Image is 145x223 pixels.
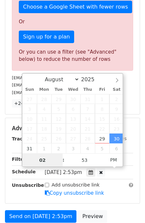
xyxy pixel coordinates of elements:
input: Minute [65,154,105,167]
span: July 28, 2025 [37,94,51,104]
a: Choose a Google Sheet with fewer rows [19,1,132,13]
span: August 25, 2025 [37,134,51,143]
span: August 12, 2025 [51,114,66,124]
strong: Schedule [12,169,36,174]
span: August 30, 2025 [109,134,124,143]
span: Mon [37,87,51,92]
strong: Filters [12,157,29,162]
span: August 8, 2025 [95,104,109,114]
span: August 22, 2025 [95,124,109,134]
span: September 6, 2025 [109,143,124,153]
input: Hour [22,154,63,167]
a: Sign up for a plan [19,31,74,43]
span: August 6, 2025 [66,104,80,114]
span: August 16, 2025 [109,114,124,124]
span: August 1, 2025 [95,94,109,104]
span: August 17, 2025 [22,124,37,134]
strong: Tracking [12,136,34,141]
p: Or [19,18,126,25]
span: August 26, 2025 [51,134,66,143]
span: July 31, 2025 [80,94,95,104]
span: August 27, 2025 [66,134,80,143]
span: [DATE] 2:53pm [45,169,82,175]
strong: Unsubscribe [12,183,44,188]
span: July 29, 2025 [51,94,66,104]
span: : [63,153,65,166]
small: [EMAIL_ADDRESS][DOMAIN_NAME] [12,90,85,95]
span: August 24, 2025 [22,134,37,143]
span: August 14, 2025 [80,114,95,124]
span: August 28, 2025 [80,134,95,143]
a: Send on [DATE] 2:53pm [5,210,76,223]
span: Tue [51,87,66,92]
span: July 27, 2025 [22,94,37,104]
span: August 7, 2025 [80,104,95,114]
span: August 20, 2025 [66,124,80,134]
span: August 11, 2025 [37,114,51,124]
input: Year [79,76,103,83]
span: September 1, 2025 [37,143,51,153]
span: August 21, 2025 [80,124,95,134]
iframe: Chat Widget [112,191,145,223]
span: August 3, 2025 [22,104,37,114]
span: August 4, 2025 [37,104,51,114]
span: September 2, 2025 [51,143,66,153]
span: August 23, 2025 [109,124,124,134]
span: August 31, 2025 [22,143,37,153]
span: August 15, 2025 [95,114,109,124]
small: [EMAIL_ADDRESS][DOMAIN_NAME] [12,83,85,87]
label: Add unsubscribe link [52,182,100,188]
span: July 30, 2025 [66,94,80,104]
span: Sun [22,87,37,92]
span: September 5, 2025 [95,143,109,153]
span: August 19, 2025 [51,124,66,134]
a: +24 more [12,99,40,108]
span: August 18, 2025 [37,124,51,134]
span: August 29, 2025 [95,134,109,143]
a: Copy unsubscribe link [45,190,104,196]
span: August 2, 2025 [109,94,124,104]
a: Preview [78,210,107,223]
span: August 5, 2025 [51,104,66,114]
span: September 4, 2025 [80,143,95,153]
span: August 13, 2025 [66,114,80,124]
span: August 10, 2025 [22,114,37,124]
span: Thu [80,87,95,92]
h5: Advanced [12,125,133,132]
span: Sat [109,87,124,92]
span: Fri [95,87,109,92]
span: August 9, 2025 [109,104,124,114]
span: September 3, 2025 [66,143,80,153]
div: Or you can use a filter (see "Advanced" below) to reduce the number of rows [19,48,126,63]
span: Wed [66,87,80,92]
small: [EMAIL_ADDRESS][DOMAIN_NAME] [12,75,85,80]
span: Click to toggle [104,153,123,166]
